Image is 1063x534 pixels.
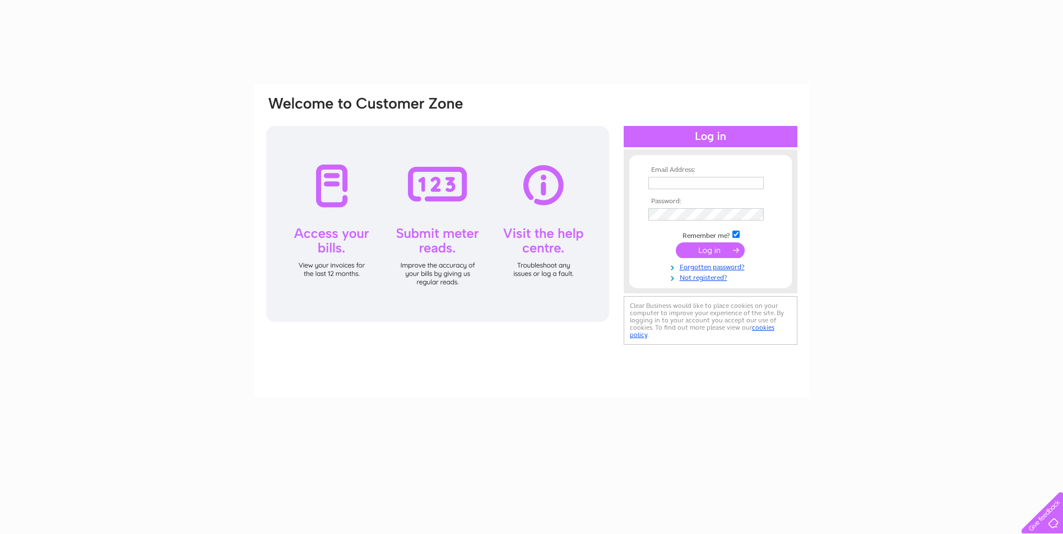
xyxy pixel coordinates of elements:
[648,261,776,271] a: Forgotten password?
[646,166,776,174] th: Email Address:
[630,324,774,339] a: cookies policy
[646,198,776,205] th: Password:
[648,271,776,282] a: Not registered?
[624,296,797,345] div: Clear Business would like to place cookies on your computer to improve your experience of the sit...
[646,229,776,240] td: Remember me?
[676,242,745,258] input: Submit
